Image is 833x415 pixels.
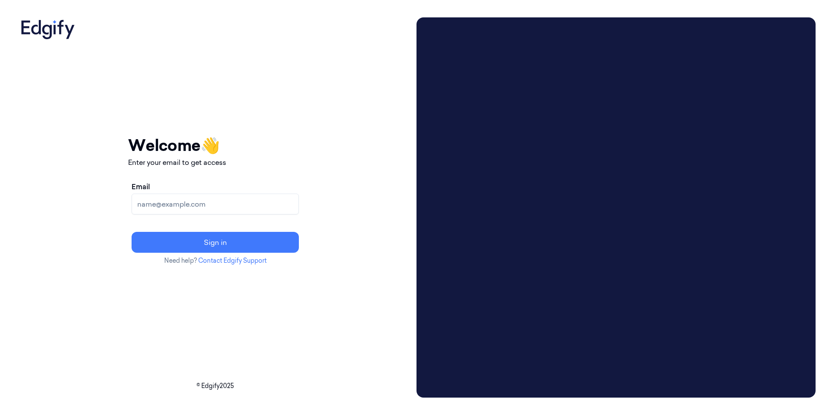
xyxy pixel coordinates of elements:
p: Enter your email to get access [128,157,302,167]
a: Contact Edgify Support [198,257,267,264]
h1: Welcome 👋 [128,134,302,157]
input: name@example.com [132,194,299,214]
label: Email [132,181,150,192]
button: Sign in [132,232,299,253]
p: © Edgify 2025 [17,382,413,391]
p: Need help? [128,256,302,265]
